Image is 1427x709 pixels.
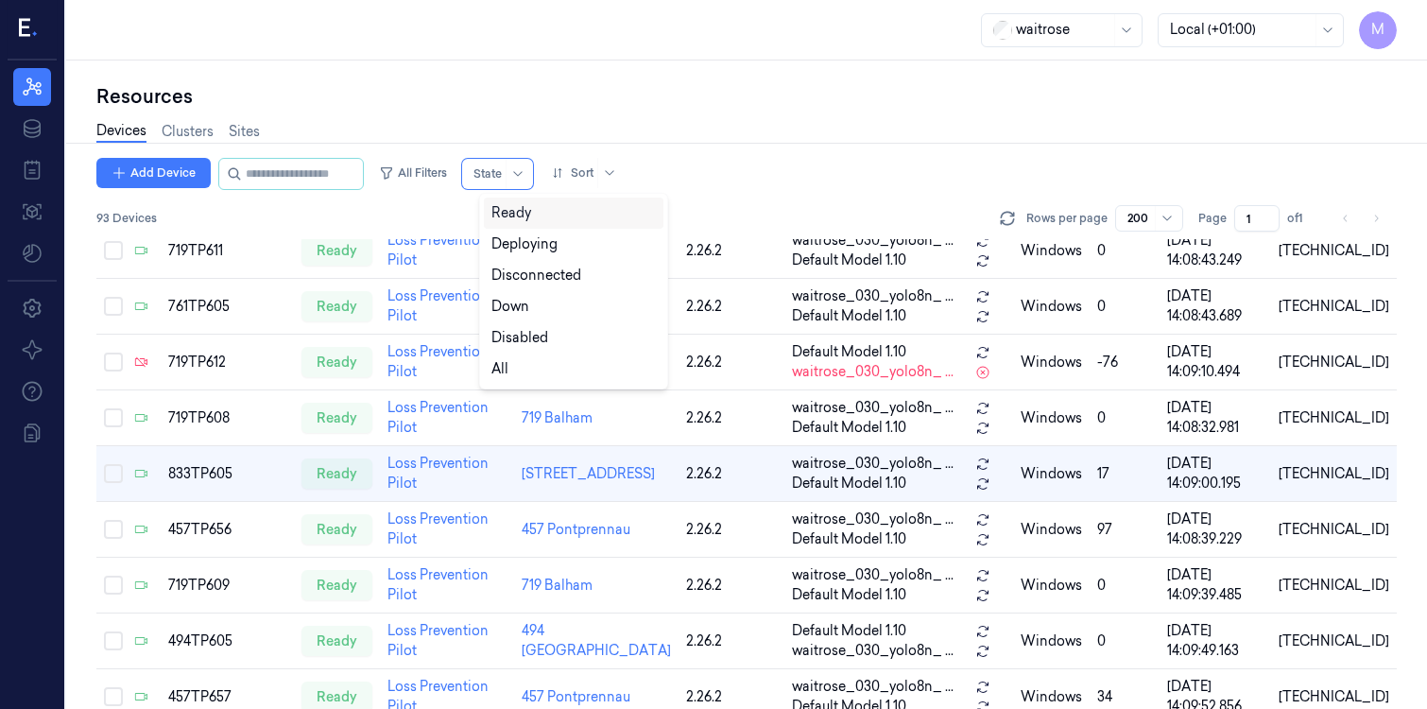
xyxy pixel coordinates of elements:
[1097,576,1152,596] div: 0
[1198,210,1227,227] span: Page
[301,570,372,600] div: ready
[1279,241,1389,261] div: [TECHNICAL_ID]
[168,631,286,651] div: 494TP605
[301,514,372,545] div: ready
[1021,520,1082,540] p: windows
[387,510,489,547] a: Loss Prevention Pilot
[301,235,372,266] div: ready
[686,687,777,707] div: 2.26.2
[792,454,954,474] span: waitrose_030_yolo8n_ ...
[792,231,954,251] span: waitrose_030_yolo8n_ ...
[1167,454,1264,493] div: [DATE] 14:09:00.195
[96,210,157,227] span: 93 Devices
[1287,210,1317,227] span: of 1
[686,297,777,317] div: 2.26.2
[792,251,906,270] span: Default Model 1.10
[491,328,548,348] div: Disabled
[387,622,489,659] a: Loss Prevention Pilot
[1167,621,1264,661] div: [DATE] 14:09:49.163
[1279,687,1389,707] div: [TECHNICAL_ID]
[686,576,777,596] div: 2.26.2
[387,343,489,380] a: Loss Prevention Pilot
[792,362,954,382] span: waitrose_030_yolo8n_ ...
[96,158,211,188] button: Add Device
[96,83,1397,110] div: Resources
[104,576,123,595] button: Select row
[1097,297,1152,317] div: 0
[1021,576,1082,596] p: windows
[168,687,286,707] div: 457TP657
[1167,510,1264,549] div: [DATE] 14:08:39.229
[1097,353,1152,372] div: -76
[792,641,954,661] span: waitrose_030_yolo8n_ ...
[1279,408,1389,428] div: [TECHNICAL_ID]
[104,408,123,427] button: Select row
[522,521,630,538] a: 457 Pontprennau
[1279,353,1389,372] div: [TECHNICAL_ID]
[1097,687,1152,707] div: 34
[1167,398,1264,438] div: [DATE] 14:08:32.981
[792,398,954,418] span: waitrose_030_yolo8n_ ...
[792,677,954,697] span: waitrose_030_yolo8n_ ...
[1021,408,1082,428] p: windows
[792,529,906,549] span: Default Model 1.10
[686,631,777,651] div: 2.26.2
[1097,464,1152,484] div: 17
[1021,464,1082,484] p: windows
[522,622,671,659] a: 494 [GEOGRAPHIC_DATA]
[1279,576,1389,596] div: [TECHNICAL_ID]
[522,577,593,594] a: 719 Balham
[491,266,581,285] div: Disconnected
[301,347,372,377] div: ready
[792,621,906,641] span: Default Model 1.10
[1026,210,1108,227] p: Rows per page
[168,576,286,596] div: 719TP609
[387,287,489,324] a: Loss Prevention Pilot
[1097,241,1152,261] div: 0
[104,241,123,260] button: Select row
[104,353,123,372] button: Select row
[792,585,906,605] span: Default Model 1.10
[301,626,372,656] div: ready
[301,458,372,489] div: ready
[1167,286,1264,326] div: [DATE] 14:08:43.689
[491,297,529,317] div: Down
[96,121,146,143] a: Devices
[168,464,286,484] div: 833TP605
[522,409,593,426] a: 719 Balham
[522,688,630,705] a: 457 Pontprennau
[104,631,123,650] button: Select row
[686,520,777,540] div: 2.26.2
[491,203,531,223] div: Ready
[686,408,777,428] div: 2.26.2
[1021,353,1082,372] p: windows
[792,342,906,362] span: Default Model 1.10
[104,464,123,483] button: Select row
[792,418,906,438] span: Default Model 1.10
[371,158,455,188] button: All Filters
[301,403,372,433] div: ready
[792,474,906,493] span: Default Model 1.10
[491,234,558,254] div: Deploying
[168,353,286,372] div: 719TP612
[1021,241,1082,261] p: windows
[387,399,489,436] a: Loss Prevention Pilot
[168,297,286,317] div: 761TP605
[1359,11,1397,49] button: M
[229,122,260,142] a: Sites
[1167,231,1264,270] div: [DATE] 14:08:43.249
[1279,297,1389,317] div: [TECHNICAL_ID]
[1279,631,1389,651] div: [TECHNICAL_ID]
[1021,297,1082,317] p: windows
[387,455,489,492] a: Loss Prevention Pilot
[1279,520,1389,540] div: [TECHNICAL_ID]
[1167,565,1264,605] div: [DATE] 14:09:39.485
[1097,520,1152,540] div: 97
[1021,687,1082,707] p: windows
[104,297,123,316] button: Select row
[522,465,655,482] a: [STREET_ADDRESS]
[792,286,954,306] span: waitrose_030_yolo8n_ ...
[1097,408,1152,428] div: 0
[168,408,286,428] div: 719TP608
